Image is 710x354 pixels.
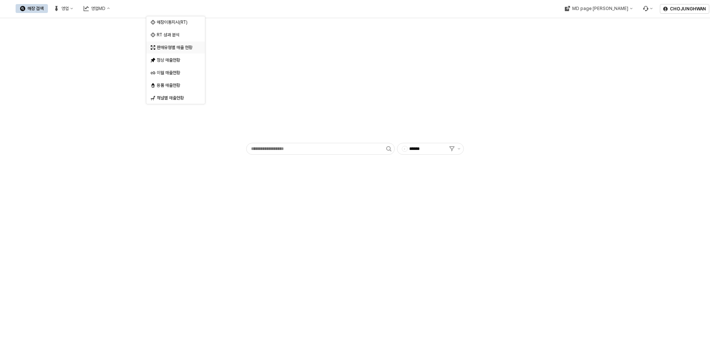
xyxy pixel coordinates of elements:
button: MD page [PERSON_NAME] [560,4,637,13]
div: 매장이동지시(RT) [157,19,196,25]
div: Select an option [146,16,205,104]
div: MD page 이동 [560,4,637,13]
div: 매장 검색 [27,6,43,11]
button: 매장 검색 [16,4,48,13]
div: 채널별 매출현황 [157,95,196,101]
button: 영업MD [79,4,114,13]
button: 영업 [49,4,78,13]
div: 판매유형별 매출 현황 [157,45,196,50]
div: 정상 매출현황 [157,57,196,63]
div: Menu item 6 [638,4,657,13]
div: RT 성과 분석 [157,32,196,38]
div: 이월 매출현황 [157,70,196,76]
span: - [402,146,407,151]
div: 용품 매출현황 [157,82,196,88]
div: 영업 [61,6,69,11]
div: MD page [PERSON_NAME] [572,6,628,11]
div: 영업MD [91,6,105,11]
p: CHOJUNGHWAN [670,6,706,12]
button: 제안 사항 표시 [455,143,463,154]
button: CHOJUNGHWAN [660,4,709,14]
